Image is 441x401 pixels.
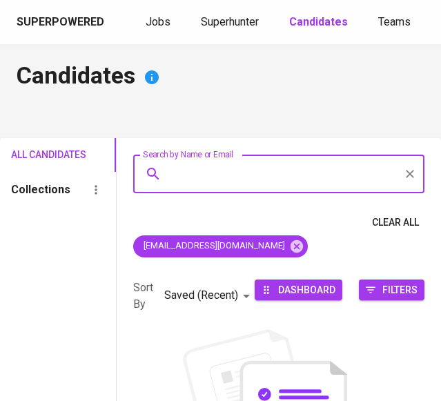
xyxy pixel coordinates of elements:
[146,15,170,28] span: Jobs
[17,61,424,94] h4: Candidates
[289,15,348,28] b: Candidates
[164,287,238,304] p: Saved (Recent)
[11,146,44,164] span: All Candidates
[146,14,173,31] a: Jobs
[133,280,159,313] p: Sort By
[378,14,413,31] a: Teams
[289,14,351,31] a: Candidates
[359,280,424,300] button: Filters
[17,14,107,30] a: Superpowered
[255,280,342,300] button: Dashboard
[201,15,259,28] span: Superhunter
[378,15,411,28] span: Teams
[382,280,418,299] span: Filters
[278,280,335,299] span: Dashboard
[400,164,420,184] button: Clear
[366,210,424,235] button: Clear All
[133,235,308,257] div: [EMAIL_ADDRESS][DOMAIN_NAME]
[201,14,262,31] a: Superhunter
[164,283,255,309] div: Saved (Recent)
[17,14,104,30] div: Superpowered
[11,180,70,199] h6: Collections
[133,239,293,253] span: [EMAIL_ADDRESS][DOMAIN_NAME]
[372,214,419,231] span: Clear All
